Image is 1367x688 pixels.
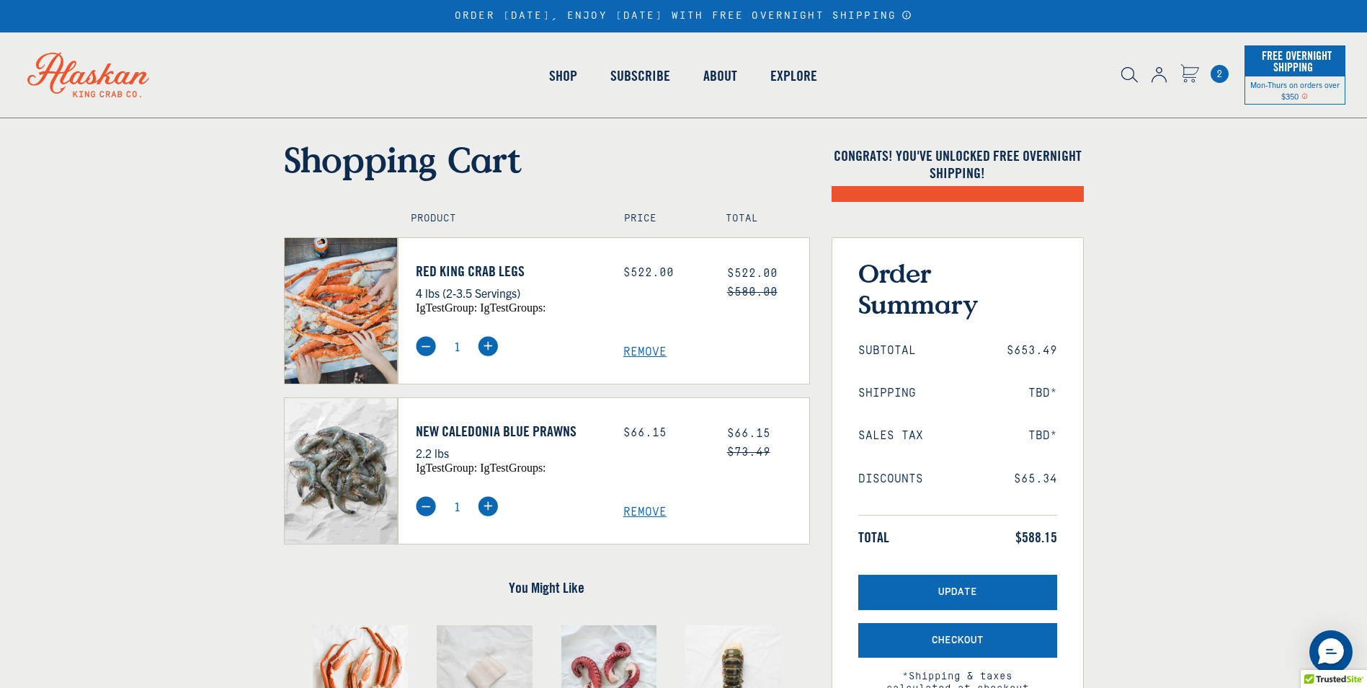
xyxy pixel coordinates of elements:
h4: You Might Like [284,579,810,596]
h4: Total [726,213,796,225]
s: $580.00 [727,286,778,299]
a: About [687,35,754,117]
button: Checkout [858,623,1057,658]
span: 2 [1211,65,1229,83]
img: Red King Crab Legs - 4 lbs (2-3.5 Servings) [285,238,398,384]
h4: Congrats! You've unlocked FREE OVERNIGHT SHIPPING! [832,147,1084,182]
span: Update [938,586,977,599]
a: Explore [754,35,834,117]
img: account [1152,67,1167,83]
a: Shop [533,35,594,117]
a: Subscribe [594,35,687,117]
span: $66.15 [727,427,770,440]
a: Red King Crab Legs [416,263,602,280]
div: Messenger Dummy Widget [1309,630,1353,674]
span: Checkout [932,635,984,647]
img: minus [416,336,436,356]
span: igTestGroups: [480,462,546,474]
h1: Shopping Cart [284,138,810,180]
a: Cart [1180,64,1199,85]
h3: Order Summary [858,257,1057,319]
span: $522.00 [727,267,778,280]
span: $65.34 [1014,472,1057,486]
div: $522.00 [623,266,705,280]
span: Free Overnight Shipping [1258,45,1332,78]
s: $73.49 [727,446,770,459]
a: Remove [623,345,809,359]
img: search [1121,67,1138,83]
span: Mon-Thurs on orders over $350 [1250,79,1340,101]
span: $588.15 [1015,529,1057,546]
button: Update [858,575,1057,610]
h4: Product [411,213,593,225]
img: plus [478,496,498,516]
h4: Price [624,213,695,225]
span: igTestGroups: [480,301,546,314]
a: Cart [1211,65,1229,83]
a: Remove [623,506,809,519]
span: igTestGroup: [416,462,477,474]
span: Sales Tax [858,429,923,443]
span: Shipping [858,387,916,400]
div: $66.15 [623,426,705,440]
p: 4 lbs (2-3.5 Servings) [416,283,602,302]
span: igTestGroup: [416,301,477,314]
span: Discounts [858,472,923,486]
img: New Caledonia Blue Prawns - 2.2 lbs [285,398,398,544]
img: Alaskan King Crab Co. logo [7,32,169,118]
p: 2.2 lbs [416,444,602,462]
a: Announcement Bar Modal [901,10,912,20]
img: minus [416,496,436,516]
span: Total [858,529,889,546]
span: Shipping Notice Icon [1301,91,1308,101]
div: ORDER [DATE], ENJOY [DATE] WITH FREE OVERNIGHT SHIPPING [455,10,912,22]
span: $653.49 [1007,344,1057,358]
a: New Caledonia Blue Prawns [416,423,602,440]
span: Subtotal [858,344,916,358]
img: plus [478,336,498,356]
